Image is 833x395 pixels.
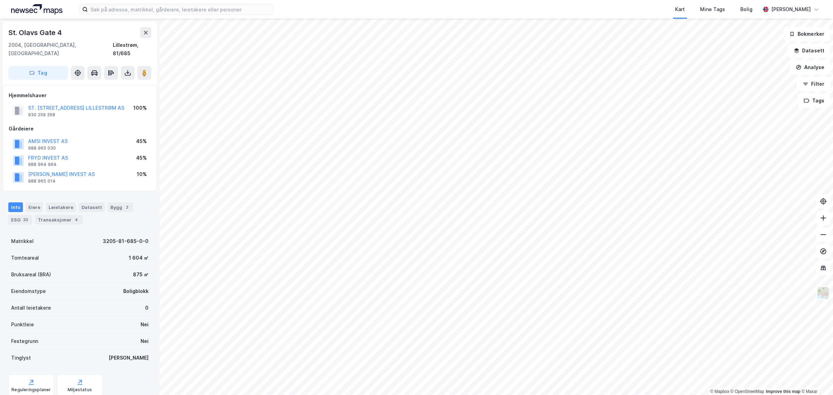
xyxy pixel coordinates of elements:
[28,162,57,167] div: 988 964 964
[124,204,131,211] div: 2
[109,354,149,362] div: [PERSON_NAME]
[8,202,23,212] div: Info
[11,237,34,245] div: Matrikkel
[108,202,133,212] div: Bygg
[68,387,92,393] div: Miljøstatus
[73,216,80,223] div: 4
[22,216,30,223] div: 33
[129,254,149,262] div: 1 604 ㎡
[133,270,149,279] div: 875 ㎡
[11,287,46,295] div: Eiendomstype
[766,389,800,394] a: Improve this map
[123,287,149,295] div: Boligblokk
[731,389,764,394] a: OpenStreetMap
[740,5,752,14] div: Bolig
[790,60,830,74] button: Analyse
[11,387,51,393] div: Reguleringsplaner
[28,112,55,118] div: 930 259 268
[783,27,830,41] button: Bokmerker
[141,320,149,329] div: Nei
[35,215,83,225] div: Transaksjoner
[8,27,63,38] div: St. Olavs Gate 4
[46,202,76,212] div: Leietakere
[26,202,43,212] div: Eiere
[28,178,56,184] div: 988 965 014
[675,5,685,14] div: Kart
[141,337,149,345] div: Nei
[9,125,151,133] div: Gårdeiere
[788,44,830,58] button: Datasett
[28,145,56,151] div: 988 965 030
[8,41,113,58] div: 2004, [GEOGRAPHIC_DATA], [GEOGRAPHIC_DATA]
[817,286,830,300] img: Z
[145,304,149,312] div: 0
[137,170,147,178] div: 10%
[798,362,833,395] div: Kontrollprogram for chat
[798,94,830,108] button: Tags
[798,362,833,395] iframe: Chat Widget
[103,237,149,245] div: 3205-81-685-0-0
[11,320,34,329] div: Punktleie
[11,337,38,345] div: Festegrunn
[11,254,39,262] div: Tomteareal
[136,137,147,145] div: 45%
[771,5,811,14] div: [PERSON_NAME]
[11,4,62,15] img: logo.a4113a55bc3d86da70a041830d287a7e.svg
[700,5,725,14] div: Mine Tags
[79,202,105,212] div: Datasett
[11,304,51,312] div: Antall leietakere
[133,104,147,112] div: 100%
[113,41,152,58] div: Lillestrøm, 81/685
[11,270,51,279] div: Bruksareal (BRA)
[136,154,147,162] div: 45%
[8,215,32,225] div: ESG
[88,4,273,15] input: Søk på adresse, matrikkel, gårdeiere, leietakere eller personer
[8,66,68,80] button: Tag
[797,77,830,91] button: Filter
[11,354,31,362] div: Tinglyst
[9,91,151,100] div: Hjemmelshaver
[710,389,729,394] a: Mapbox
